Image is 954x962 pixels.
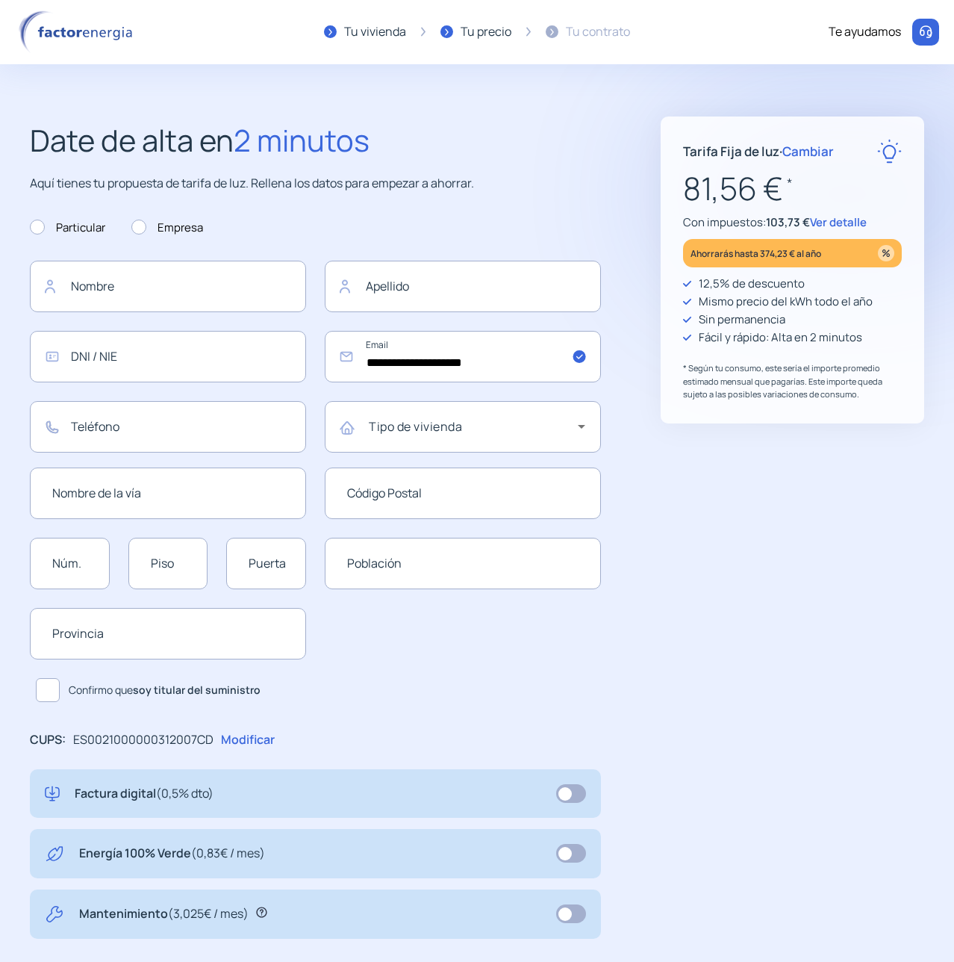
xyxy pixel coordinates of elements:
[782,143,834,160] span: Cambiar
[683,361,902,401] p: * Según tu consumo, este sería el importe promedio estimado mensual que pagarías. Este importe qu...
[15,10,142,54] img: logo factor
[69,682,261,698] span: Confirmo que
[683,164,902,214] p: 81,56 €
[45,904,64,924] img: tool.svg
[683,141,834,161] p: Tarifa Fija de luz ·
[918,25,933,40] img: llamar
[810,214,867,230] span: Ver detalle
[877,139,902,164] img: rate-E.svg
[133,683,261,697] b: soy titular del suministro
[699,329,862,347] p: Fácil y rápido: Alta en 2 minutos
[73,730,213,750] p: ES0021000000312007CD
[829,22,901,42] div: Te ayudamos
[30,730,66,750] p: CUPS:
[168,905,249,922] span: (3,025€ / mes)
[191,845,265,861] span: (0,83€ / mes)
[30,174,601,193] p: Aquí tienes tu propuesta de tarifa de luz. Rellena los datos para empezar a ahorrar.
[234,120,370,161] span: 2 minutos
[30,219,105,237] label: Particular
[683,214,902,232] p: Con impuestos:
[131,219,203,237] label: Empresa
[766,214,810,230] span: 103,73 €
[690,245,821,262] p: Ahorrarás hasta 374,23 € al año
[699,293,873,311] p: Mismo precio del kWh todo el año
[79,844,265,863] p: Energía 100% Verde
[221,730,275,750] p: Modificar
[699,311,785,329] p: Sin permanencia
[45,784,60,804] img: digital-invoice.svg
[45,844,64,863] img: energy-green.svg
[30,117,601,164] h2: Date de alta en
[79,904,249,924] p: Mantenimiento
[75,784,213,804] p: Factura digital
[461,22,511,42] div: Tu precio
[878,245,894,261] img: percentage_icon.svg
[156,785,213,801] span: (0,5% dto)
[344,22,406,42] div: Tu vivienda
[699,275,805,293] p: 12,5% de descuento
[566,22,630,42] div: Tu contrato
[369,418,462,435] mat-label: Tipo de vivienda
